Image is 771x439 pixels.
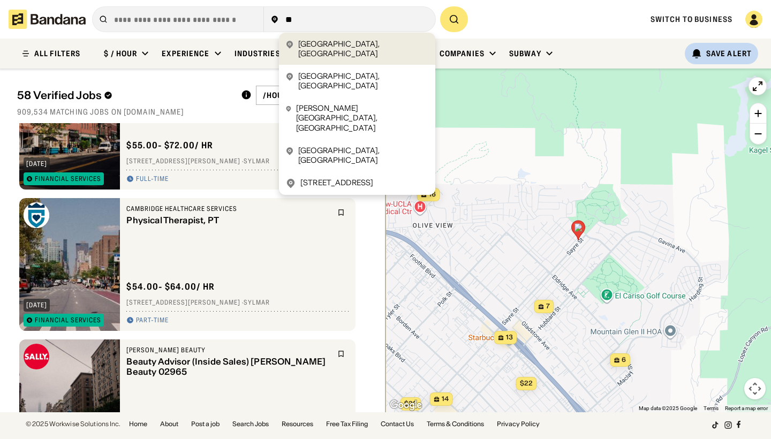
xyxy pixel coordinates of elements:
[639,405,697,411] span: Map data ©2025 Google
[497,421,540,427] a: Privacy Policy
[263,90,288,100] div: /hour
[26,421,120,427] div: © 2025 Workwise Solutions Inc.
[520,379,533,387] span: $22
[160,421,178,427] a: About
[725,405,768,411] a: Report a map error
[622,355,626,365] span: 6
[129,421,147,427] a: Home
[26,302,47,308] div: [DATE]
[235,49,281,58] div: Industries
[126,140,213,151] div: $ 55.00 - $72.00 / hr
[442,395,449,404] span: 14
[24,202,49,228] img: Cambridge Healthcare Services logo
[17,107,368,117] div: 909,534 matching jobs on [DOMAIN_NAME]
[191,421,220,427] a: Post a job
[35,317,101,323] div: Financial Services
[429,190,436,199] span: 16
[388,398,424,412] img: Google
[296,103,429,133] div: [PERSON_NAME][GEOGRAPHIC_DATA], [GEOGRAPHIC_DATA]
[388,398,424,412] a: Open this area in Google Maps (opens a new window)
[162,49,209,58] div: Experience
[706,49,752,58] div: Save Alert
[24,344,49,369] img: Sally Beauty logo
[17,123,368,412] div: grid
[126,346,331,354] div: [PERSON_NAME] Beauty
[232,421,269,427] a: Search Jobs
[126,215,331,225] div: Physical Therapist, PT
[35,176,101,182] div: Financial Services
[651,14,732,24] a: Switch to Business
[381,421,414,427] a: Contact Us
[744,378,766,399] button: Map camera controls
[300,178,373,188] div: [STREET_ADDRESS]
[427,421,484,427] a: Terms & Conditions
[282,421,313,427] a: Resources
[298,39,429,58] div: [GEOGRAPHIC_DATA], [GEOGRAPHIC_DATA]
[136,316,169,325] div: Part-time
[298,146,429,165] div: [GEOGRAPHIC_DATA], [GEOGRAPHIC_DATA]
[326,421,368,427] a: Free Tax Filing
[704,405,719,411] a: Terms (opens in new tab)
[126,357,331,377] div: Beauty Advisor (Inside Sales) [PERSON_NAME] Beauty 02965
[26,161,47,167] div: [DATE]
[298,71,429,90] div: [GEOGRAPHIC_DATA], [GEOGRAPHIC_DATA]
[104,49,137,58] div: $ / hour
[126,299,349,307] div: [STREET_ADDRESS][PERSON_NAME] · Sylmar
[126,157,349,166] div: [STREET_ADDRESS][PERSON_NAME] · Sylmar
[440,49,485,58] div: Companies
[546,302,550,311] span: 7
[506,333,513,342] span: 13
[126,205,331,213] div: Cambridge Healthcare Services
[34,50,80,57] div: ALL FILTERS
[126,281,215,292] div: $ 54.00 - $64.00 / hr
[9,10,86,29] img: Bandana logotype
[17,89,232,102] div: 58 Verified Jobs
[509,49,541,58] div: Subway
[136,175,169,184] div: Full-time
